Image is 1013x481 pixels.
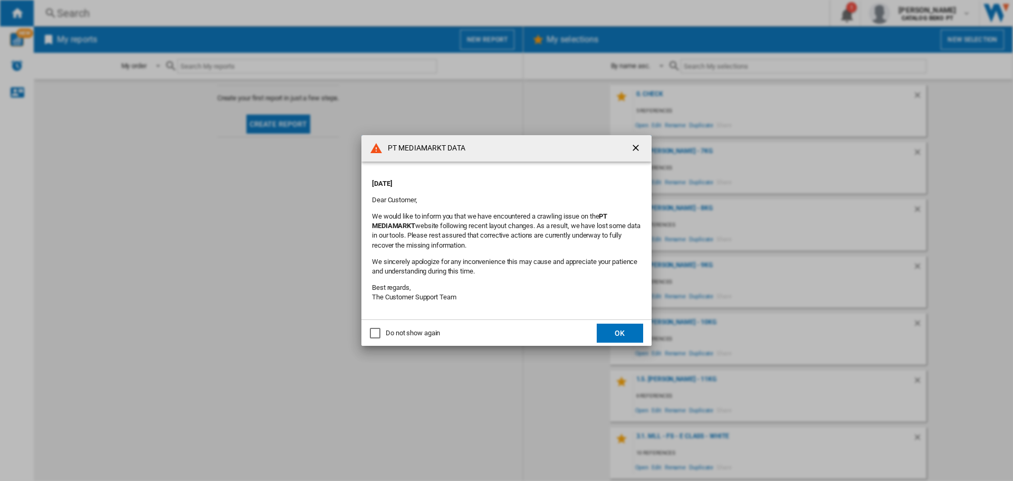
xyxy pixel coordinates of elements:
strong: [DATE] [372,180,392,187]
p: Dear Customer, [372,195,641,205]
button: OK [597,324,643,343]
p: Best regards, The Customer Support Team [372,283,641,302]
h4: PT MEDIAMARKT DATA [383,143,465,154]
ng-md-icon: getI18NText('BUTTONS.CLOSE_DIALOG') [630,143,643,155]
md-checkbox: Do not show again [370,328,440,338]
button: getI18NText('BUTTONS.CLOSE_DIALOG') [626,138,647,159]
p: We sincerely apologize for any inconvenience this may cause and appreciate your patience and unde... [372,257,641,276]
div: Do not show again [386,328,440,338]
p: We would like to inform you that we have encountered a crawling issue on the website following re... [372,212,641,250]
